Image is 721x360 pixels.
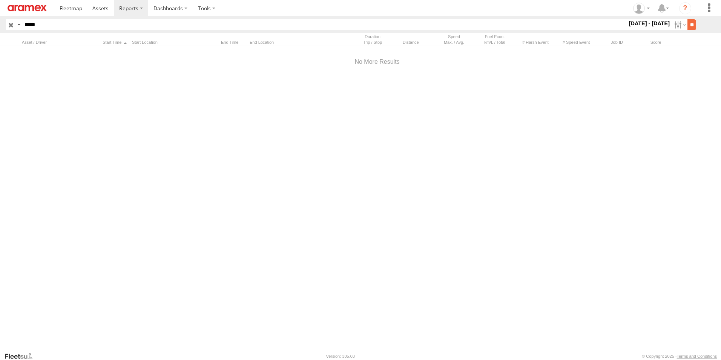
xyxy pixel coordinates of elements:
[671,19,687,30] label: Search Filter Options
[8,5,47,11] img: aramex-logo.svg
[394,40,432,45] div: Click to Sort
[642,354,717,358] div: © Copyright 2025 -
[4,352,39,360] a: Visit our Website
[22,40,97,45] div: Click to Sort
[16,19,22,30] label: Search Query
[630,3,652,14] div: Emad Mabrouk
[677,354,717,358] a: Terms and Conditions
[598,40,636,45] div: Job ID
[218,40,247,45] div: Click to Sort
[639,40,673,45] div: Score
[100,40,129,45] div: Click to Sort
[627,19,672,28] label: [DATE] - [DATE]
[679,2,691,14] i: ?
[326,354,355,358] div: Version: 305.03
